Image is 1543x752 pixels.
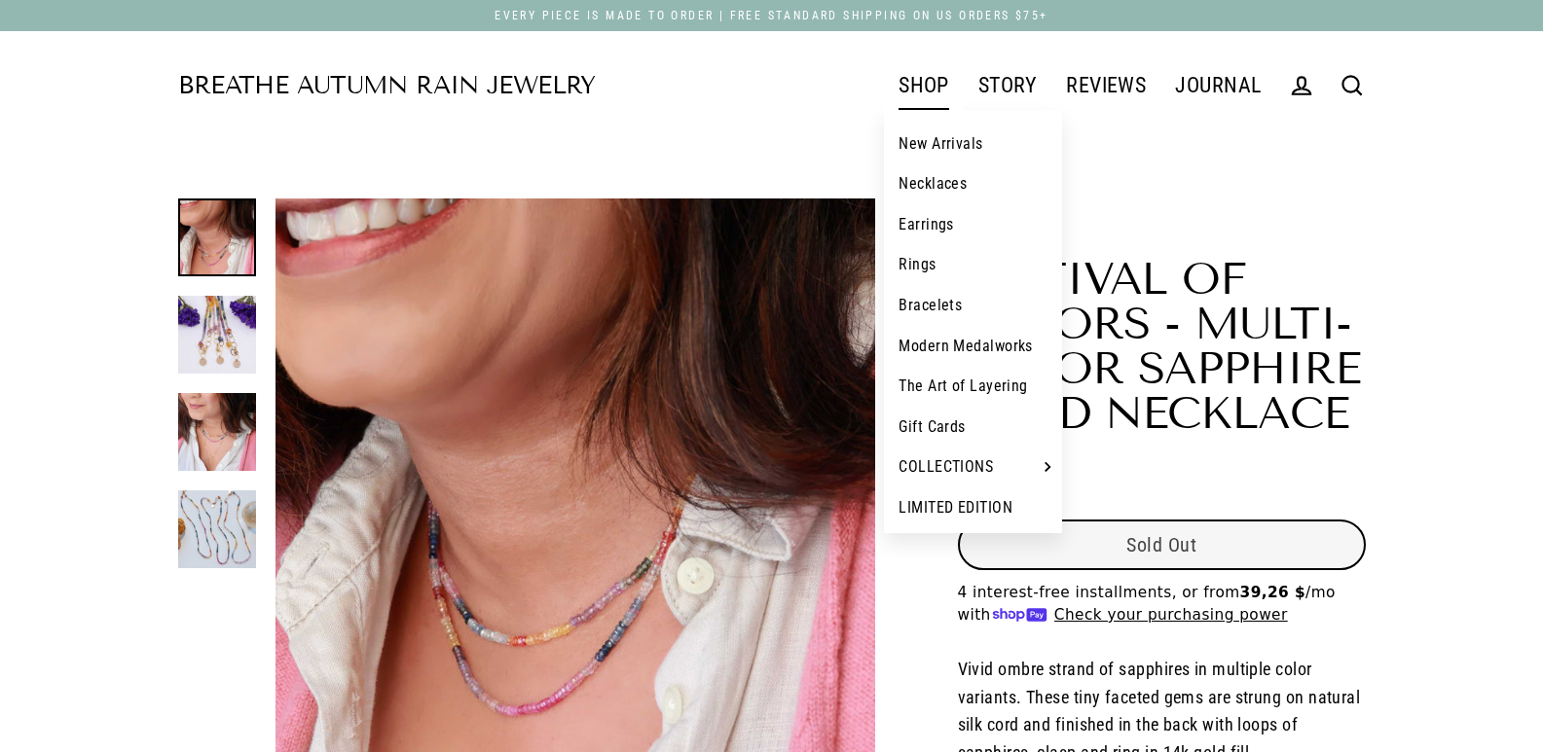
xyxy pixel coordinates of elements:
[884,163,1062,204] a: Necklaces
[964,61,1051,110] a: STORY
[1160,61,1275,110] a: JOURNAL
[884,61,964,110] a: SHOP
[884,447,1062,487] a: COLLECTIONS
[884,123,1062,163] a: New Arrivals
[178,490,256,568] img: Festival of Colors - Multi-Color Sapphire Gold Necklace alt image | Breathe Autumn Rain Artisan J...
[884,366,1062,407] a: The Art of Layering
[884,285,1062,326] a: Bracelets
[884,204,1062,245] a: Earrings
[958,257,1366,436] h1: Festival of Colors - Multi-Color Sapphire Gold Necklace
[884,407,1062,448] a: Gift Cards
[1051,61,1160,110] a: REVIEWS
[1126,532,1196,555] span: Sold Out
[884,325,1062,366] a: Modern Medalworks
[884,487,1062,528] a: LIMITED EDITION
[958,519,1366,569] button: Sold Out
[884,244,1062,285] a: Rings
[596,60,1276,111] div: Primary
[178,296,256,374] img: Festival of Colors - Multi-Color Sapphire Gold Necklace detail image | Breathe Autumn Rain Artisa...
[178,393,256,471] img: Festival of Colors - Multi-Color Sapphire Gold Necklace life style layering image | Breathe Autum...
[178,74,596,98] a: Breathe Autumn Rain Jewelry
